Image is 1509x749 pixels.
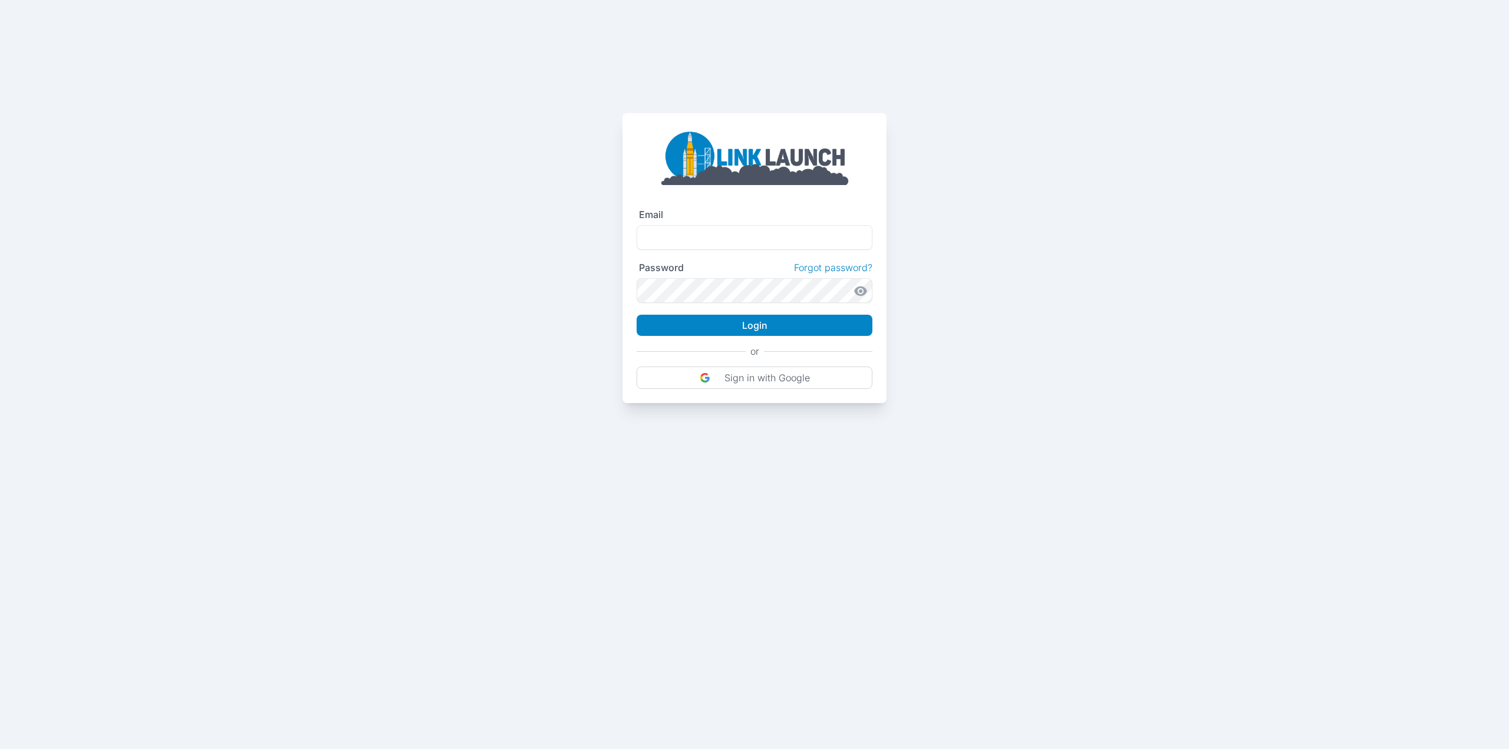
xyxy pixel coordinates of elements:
img: linklaunch_big.2e5cdd30.png [660,127,849,185]
p: Sign in with Google [724,372,810,384]
button: Sign in with Google [637,367,872,389]
p: or [750,345,759,357]
label: Password [639,262,684,273]
img: DIz4rYaBO0VM93JpwbwaJtqNfEsbwZFgEL50VtgcJLBV6wK9aKtfd+cEkvuBfcC37k9h8VGR+csPdltgAAAABJRU5ErkJggg== [700,372,710,383]
a: Forgot password? [794,262,872,273]
button: Login [637,315,872,336]
label: Email [639,209,663,220]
